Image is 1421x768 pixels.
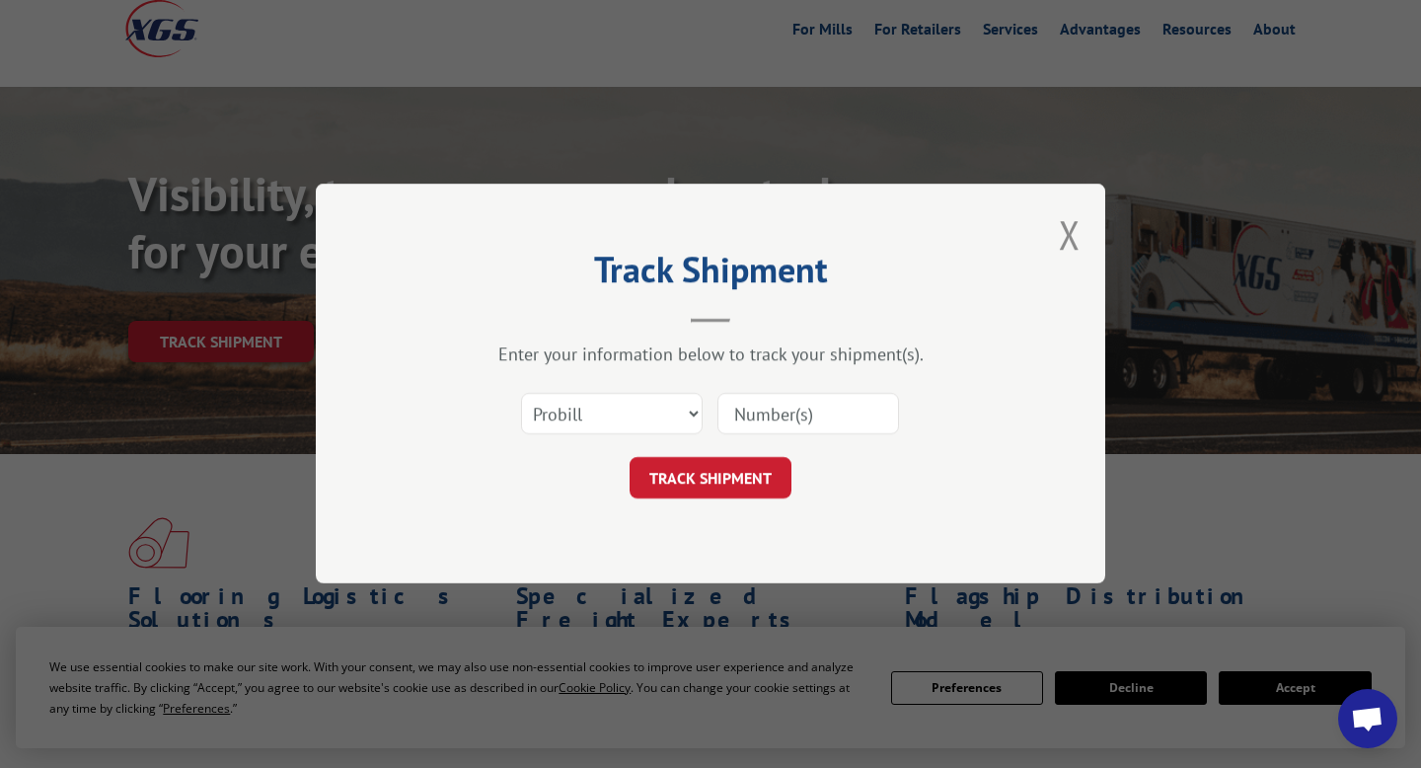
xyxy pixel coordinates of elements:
[414,256,1007,293] h2: Track Shipment
[1338,689,1397,748] div: Open chat
[1059,208,1081,261] button: Close modal
[414,344,1007,366] div: Enter your information below to track your shipment(s).
[630,458,791,499] button: TRACK SHIPMENT
[717,394,899,435] input: Number(s)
